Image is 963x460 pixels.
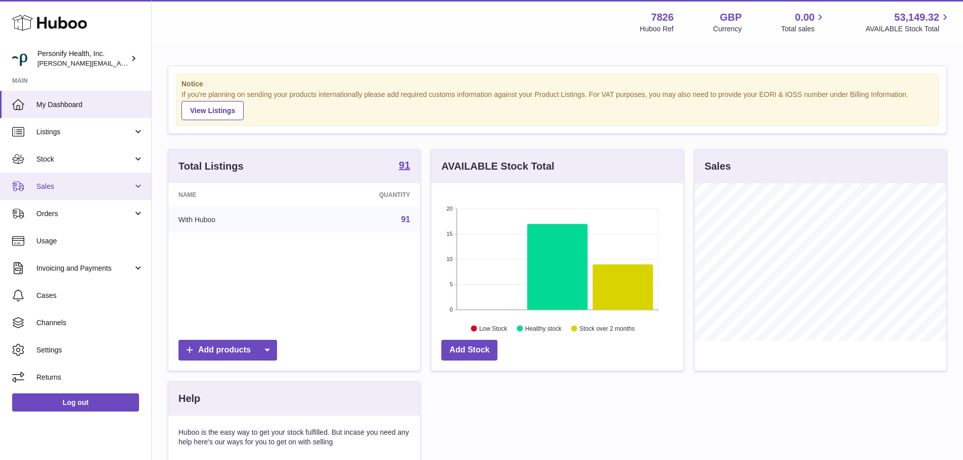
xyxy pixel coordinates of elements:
span: Sales [36,182,133,191]
span: Listings [36,127,133,137]
strong: 7826 [651,11,674,24]
span: [PERSON_NAME][EMAIL_ADDRESS][PERSON_NAME][DOMAIN_NAME] [37,59,257,67]
td: With Huboo [168,207,301,233]
a: Log out [12,393,139,412]
a: Add products [178,340,277,361]
span: Usage [36,236,144,246]
span: 53,149.32 [894,11,939,24]
text: Low Stock [479,325,508,332]
text: 20 [447,206,453,212]
strong: 91 [399,160,410,170]
span: AVAILABLE Stock Total [865,24,951,34]
span: Cases [36,291,144,300]
text: 5 [450,281,453,287]
div: If you're planning on sending your products internationally please add required customs informati... [181,90,933,120]
div: Personify Health, Inc. [37,49,128,68]
th: Name [168,183,301,207]
span: Total sales [781,24,826,34]
a: View Listings [181,101,244,120]
span: Channels [36,318,144,328]
text: 0 [450,306,453,313]
span: 0.00 [795,11,815,24]
img: donald.holliday@virginpulse.com [12,51,27,66]
div: Huboo Ref [640,24,674,34]
strong: Notice [181,79,933,89]
span: Returns [36,373,144,382]
a: 53,149.32 AVAILABLE Stock Total [865,11,951,34]
span: Invoicing and Payments [36,264,133,273]
span: Orders [36,209,133,219]
h3: Total Listings [178,160,244,173]
a: Add Stock [441,340,497,361]
th: Quantity [301,183,420,207]
h3: Sales [705,160,731,173]
a: 0.00 Total sales [781,11,826,34]
span: Stock [36,155,133,164]
a: 91 [401,215,410,224]
h3: AVAILABLE Stock Total [441,160,554,173]
span: My Dashboard [36,100,144,110]
a: 91 [399,160,410,172]
strong: GBP [720,11,742,24]
text: 15 [447,231,453,237]
div: Currency [713,24,742,34]
text: Healthy stock [525,325,562,332]
p: Huboo is the easy way to get your stock fulfilled. But incase you need any help here's our ways f... [178,428,410,447]
text: Stock over 2 months [580,325,635,332]
text: 10 [447,256,453,262]
h3: Help [178,392,200,405]
span: Settings [36,345,144,355]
